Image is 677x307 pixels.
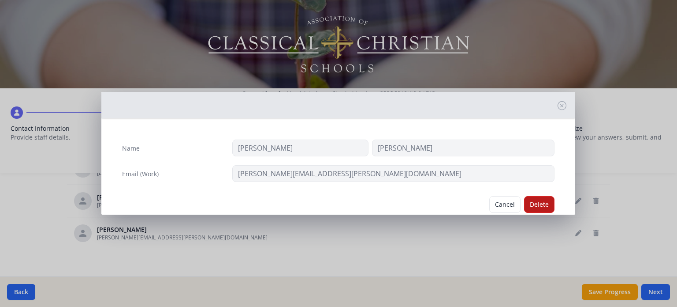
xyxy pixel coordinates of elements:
[232,140,368,156] input: First Name
[122,144,140,153] label: Name
[122,170,159,178] label: Email (Work)
[524,196,554,213] button: Delete
[232,165,554,182] input: contact@site.com
[489,196,521,213] button: Cancel
[372,140,554,156] input: Last Name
